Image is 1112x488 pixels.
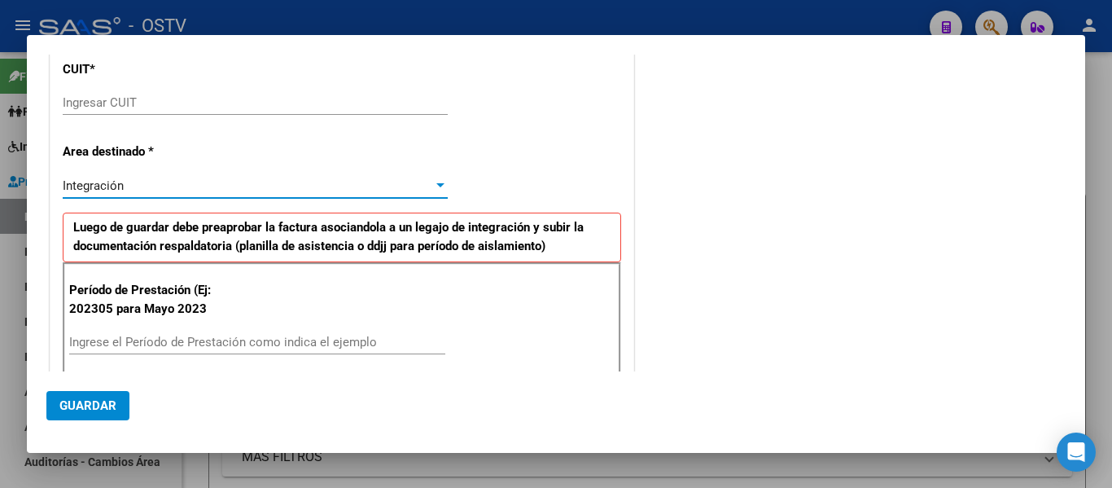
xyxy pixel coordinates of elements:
span: Integración [63,178,124,193]
button: Guardar [46,391,129,420]
p: Período de Prestación (Ej: 202305 para Mayo 2023 [69,281,233,318]
div: Open Intercom Messenger [1057,433,1096,472]
p: CUIT [63,60,230,79]
span: Guardar [59,398,116,413]
p: Area destinado * [63,143,230,161]
strong: Luego de guardar debe preaprobar la factura asociandola a un legajo de integración y subir la doc... [73,220,584,253]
